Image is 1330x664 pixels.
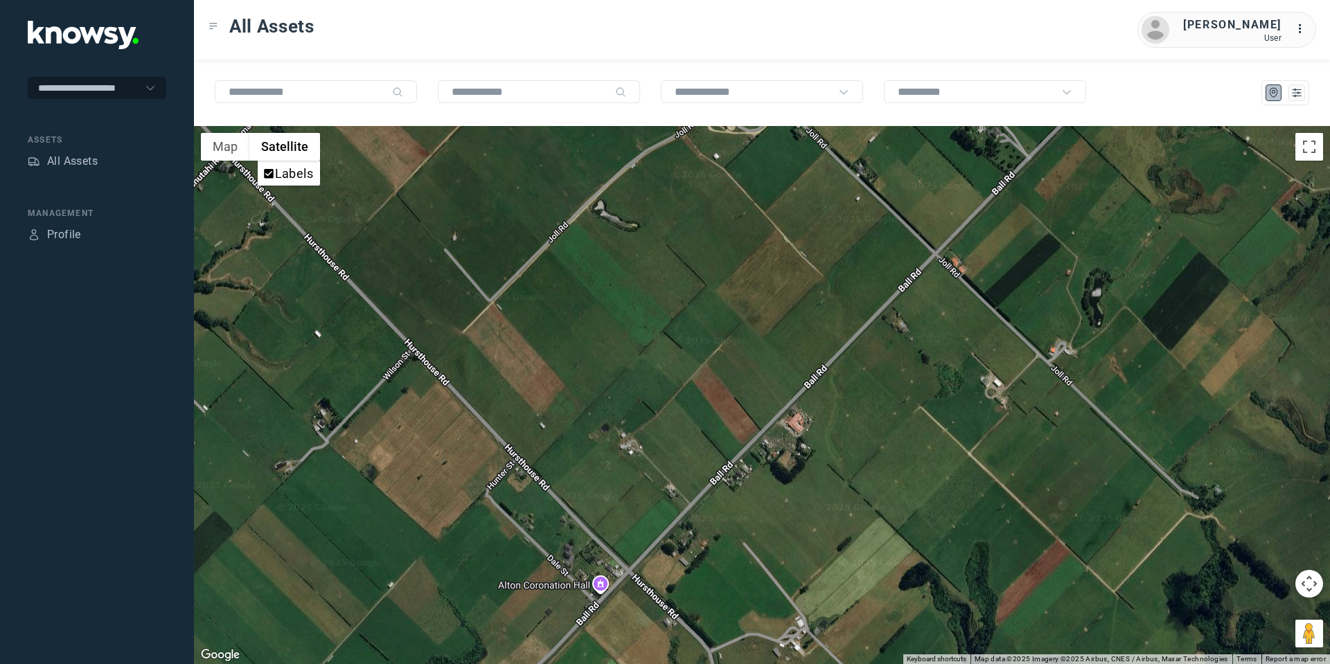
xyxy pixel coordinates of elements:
div: Map [1268,87,1280,99]
button: Map camera controls [1295,570,1323,598]
a: Report a map error [1266,655,1326,663]
img: Application Logo [28,21,139,49]
div: User [1183,33,1282,43]
a: Terms (opens in new tab) [1236,655,1257,663]
button: Drag Pegman onto the map to open Street View [1295,620,1323,647]
button: Show satellite imagery [249,133,320,161]
div: : [1295,21,1312,37]
a: AssetsAll Assets [28,153,98,170]
tspan: ... [1296,24,1310,34]
div: List [1291,87,1303,99]
div: Toggle Menu [209,21,218,31]
div: Search [392,87,403,98]
span: Map data ©2025 Imagery ©2025 Airbus, CNES / Airbus, Maxar Technologies [975,655,1228,663]
a: ProfileProfile [28,226,81,243]
img: Google [197,646,243,664]
label: Labels [275,166,313,181]
div: Profile [47,226,81,243]
div: Profile [28,228,40,241]
div: Management [28,207,166,219]
div: Assets [28,134,166,146]
img: avatar.png [1142,16,1169,44]
div: Search [615,87,626,98]
ul: Show satellite imagery [258,161,320,186]
button: Toggle fullscreen view [1295,133,1323,161]
button: Show street map [201,133,249,161]
div: : [1295,21,1312,39]
span: All Assets [229,14,314,39]
button: Keyboard shortcuts [907,654,966,664]
a: Open this area in Google Maps (opens a new window) [197,646,243,664]
li: Labels [259,162,319,184]
div: All Assets [47,153,98,170]
div: Assets [28,155,40,168]
div: [PERSON_NAME] [1183,17,1282,33]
